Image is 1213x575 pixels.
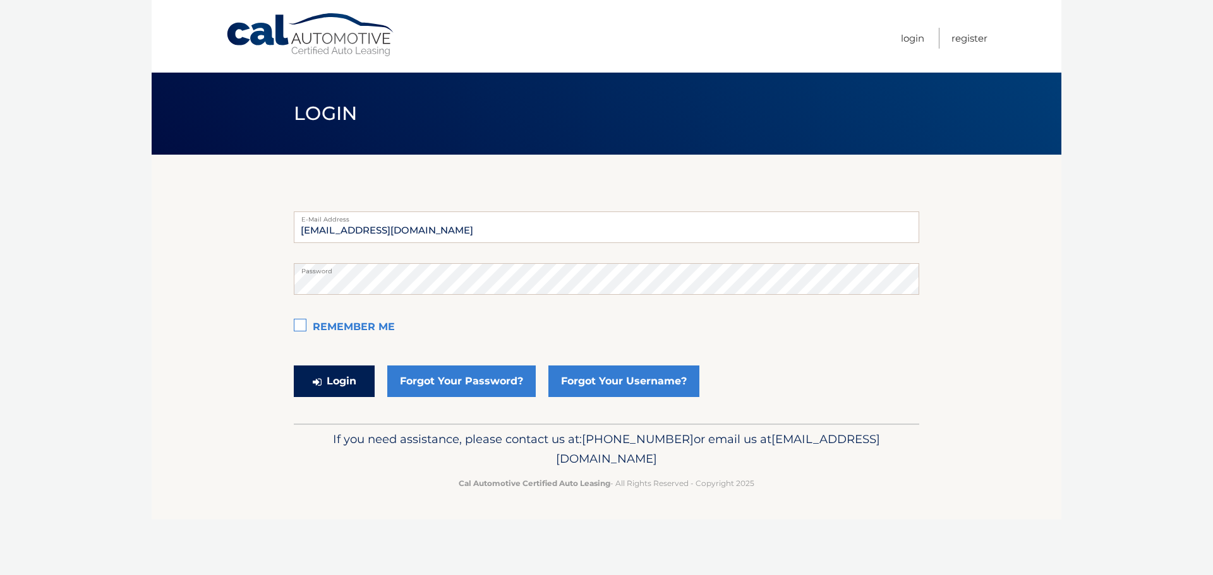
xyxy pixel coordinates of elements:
[548,365,699,397] a: Forgot Your Username?
[302,429,911,470] p: If you need assistance, please contact us at: or email us at
[302,477,911,490] p: - All Rights Reserved - Copyright 2025
[582,432,694,446] span: [PHONE_NUMBER]
[294,365,375,397] button: Login
[294,211,919,243] input: E-Mail Address
[294,102,358,125] span: Login
[951,28,987,49] a: Register
[901,28,924,49] a: Login
[387,365,536,397] a: Forgot Your Password?
[294,315,919,340] label: Remember Me
[294,211,919,222] label: E-Mail Address
[226,13,396,57] a: Cal Automotive
[459,478,610,488] strong: Cal Automotive Certified Auto Leasing
[294,263,919,273] label: Password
